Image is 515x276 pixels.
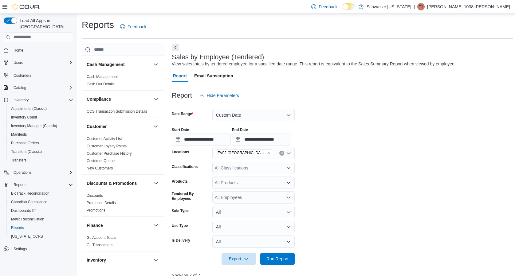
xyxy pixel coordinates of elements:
[212,109,295,121] button: Custom Date
[173,70,187,82] span: Report
[87,193,103,198] a: Discounts
[172,134,231,146] input: Press the down key to open a popover containing a calendar.
[11,245,29,253] a: Settings
[87,61,151,68] button: Cash Management
[11,46,73,54] span: Home
[414,3,415,10] p: |
[194,70,233,82] span: Email Subscription
[172,208,189,213] label: Sale Type
[260,253,295,265] button: Run Report
[9,190,52,197] a: BioTrack Reconciliation
[9,190,73,197] span: BioTrack Reconciliation
[6,206,76,215] a: Dashboards
[1,71,76,80] button: Customers
[11,225,24,230] span: Reports
[9,131,29,138] a: Manifests
[212,206,295,218] button: All
[82,73,164,90] div: Cash Management
[1,96,76,104] button: Inventory
[9,105,49,112] a: Adjustments (Classic)
[9,105,73,112] span: Adjustments (Classic)
[152,123,159,130] button: Customer
[87,235,116,240] span: GL Account Totals
[14,170,32,175] span: Operations
[172,179,188,184] label: Products
[9,216,47,223] a: Metrc Reconciliation
[6,198,76,206] button: Canadian Compliance
[9,139,41,147] a: Purchase Orders
[6,122,76,130] button: Inventory Manager (Classic)
[367,3,411,10] p: Schwazze [US_STATE]
[82,192,164,216] div: Discounts & Promotions
[9,224,73,231] span: Reports
[12,4,40,10] img: Cova
[427,3,510,10] p: [PERSON_NAME]-1038 [PERSON_NAME]
[87,151,132,156] a: Customer Purchase History
[87,243,113,247] a: GL Transactions
[11,59,26,66] button: Users
[87,123,151,130] button: Customer
[9,198,73,206] span: Canadian Compliance
[286,151,291,156] button: Open list of options
[87,166,113,171] span: New Customers
[9,122,60,130] a: Inventory Manager (Classic)
[172,61,456,67] div: View sales totals by tendered employee for a specified date range. This report is equivalent to t...
[9,131,73,138] span: Manifests
[212,235,295,248] button: All
[1,244,76,253] button: Settings
[87,82,115,87] span: Cash Out Details
[6,189,76,198] button: BioTrack Reconciliation
[11,245,73,253] span: Settings
[286,180,291,185] button: Open list of options
[87,74,118,79] span: Cash Management
[319,4,337,10] span: Feedback
[9,216,73,223] span: Metrc Reconciliation
[82,234,164,251] div: Finance
[9,114,73,121] span: Inventory Count
[14,48,23,53] span: Home
[11,141,39,146] span: Purchase Orders
[6,156,76,165] button: Transfers
[172,53,264,61] h3: Sales by Employee (Tendered)
[11,84,29,91] button: Catalog
[87,222,151,228] button: Finance
[9,148,73,155] span: Transfers (Classic)
[4,43,73,269] nav: Complex example
[172,238,190,243] label: Is Delivery
[11,96,31,104] button: Inventory
[266,256,289,262] span: Run Report
[11,96,73,104] span: Inventory
[11,191,49,196] span: BioTrack Reconciliation
[14,85,26,90] span: Catalog
[152,180,159,187] button: Discounts & Promotions
[1,181,76,189] button: Reports
[11,123,57,128] span: Inventory Manager (Classic)
[6,224,76,232] button: Reports
[11,47,26,54] a: Home
[11,217,44,222] span: Metrc Reconciliation
[87,158,115,163] span: Customer Queue
[87,159,115,163] a: Customer Queue
[417,3,425,10] div: Thomas-1038 Aragon
[9,114,40,121] a: Inventory Count
[6,215,76,224] button: Metrc Reconciliation
[267,151,270,155] button: Remove EV02 Far NE Heights from selection in this group
[172,223,188,228] label: Use Type
[215,150,273,156] span: EV02 Far NE Heights
[419,3,423,10] span: T1
[11,158,26,163] span: Transfers
[87,222,103,228] h3: Finance
[87,109,147,114] a: OCS Transaction Submission Details
[128,24,146,30] span: Feedback
[87,136,122,141] span: Customer Activity List
[6,139,76,147] button: Purchase Orders
[1,84,76,92] button: Catalog
[172,111,194,116] label: Date Range
[9,207,38,214] a: Dashboards
[87,257,106,263] h3: Inventory
[87,166,113,170] a: New Customers
[87,61,125,68] h3: Cash Management
[152,61,159,68] button: Cash Management
[11,59,73,66] span: Users
[9,207,73,214] span: Dashboards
